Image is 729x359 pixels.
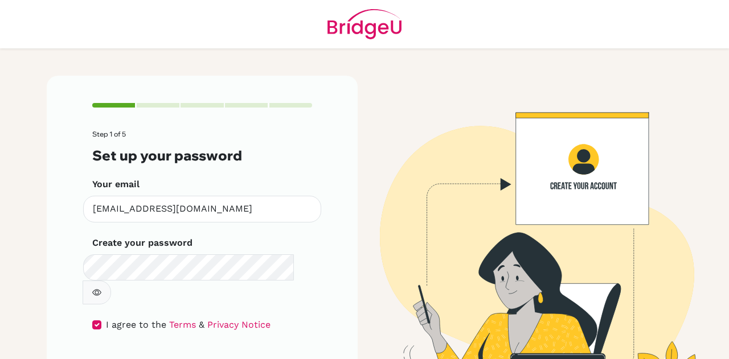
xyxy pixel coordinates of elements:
[92,147,312,164] h3: Set up your password
[83,196,321,222] input: Insert your email*
[92,178,140,191] label: Your email
[92,130,126,138] span: Step 1 of 5
[199,319,204,330] span: &
[169,319,196,330] a: Terms
[92,236,193,250] label: Create your password
[106,319,166,330] span: I agree to the
[207,319,271,330] a: Privacy Notice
